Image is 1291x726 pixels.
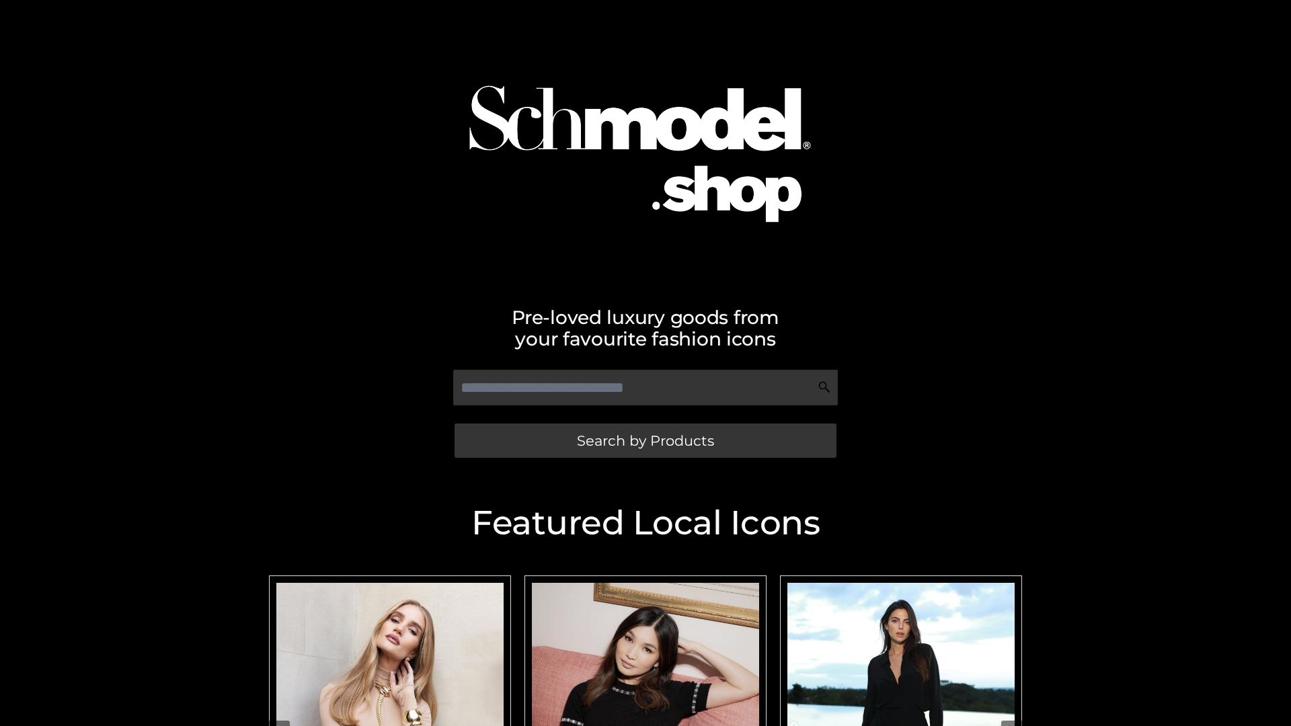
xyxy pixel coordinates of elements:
a: Search by Products [455,424,836,458]
h2: Featured Local Icons​ [262,506,1029,540]
img: Search Icon [818,380,831,394]
span: Search by Products [577,434,714,448]
h2: Pre-loved luxury goods from your favourite fashion icons [262,307,1029,350]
